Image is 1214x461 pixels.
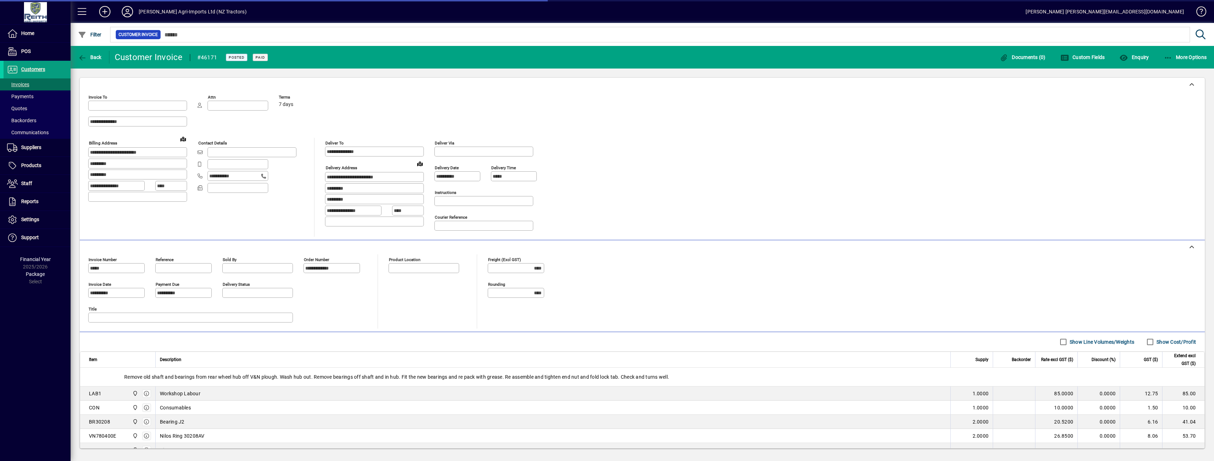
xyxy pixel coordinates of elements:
span: Customer Invoice [119,31,158,38]
span: Ashburton [131,418,139,426]
td: 1.50 [1120,401,1162,415]
td: 12.75 [1120,386,1162,401]
a: Suppliers [4,139,71,156]
span: Supply [975,356,988,364]
mat-label: Product location [389,257,420,262]
mat-label: Deliver via [435,141,454,146]
a: Payments [4,90,71,102]
span: Backorders [7,118,36,123]
td: 85.00 [1162,386,1204,401]
div: BR30208 [89,418,110,425]
button: Documents (0) [998,51,1047,64]
span: Backorder [1012,356,1031,364]
span: 2.0000 [973,432,989,439]
a: Communications [4,126,71,138]
mat-label: Freight (excl GST) [488,257,521,262]
td: 0.0000 [1077,401,1120,415]
div: [PERSON_NAME] Agri-Imports Ltd (NZ Tractors) [139,6,247,17]
mat-label: Rounding [488,282,505,287]
span: 1.0000 [973,404,989,411]
span: Posted [229,55,245,60]
span: Communications [7,130,49,135]
span: Ashburton [131,404,139,412]
span: Back [78,54,102,60]
span: Extend excl GST ($) [1167,352,1196,367]
div: 24.6800 [1040,447,1073,454]
mat-label: Title [89,307,97,312]
span: Disc 80.5 x 30 x 4 [160,447,199,454]
div: Remove old shaft and bearings from rear wheel hub off V&N plough. Wash hub out. Remove bearings o... [80,368,1204,386]
span: Item [89,356,97,364]
span: Settings [21,217,39,222]
span: Paid [256,55,265,60]
td: 53.70 [1162,429,1204,443]
span: Discount (%) [1092,356,1116,364]
app-page-header-button: Back [71,51,109,64]
mat-label: Invoice date [89,282,111,287]
mat-label: Delivery time [491,165,516,170]
span: Ashburton [131,446,139,454]
a: Quotes [4,102,71,114]
mat-label: Payment due [156,282,179,287]
span: Bearing J2 [160,418,185,425]
span: Terms [279,95,321,100]
span: Filter [78,32,102,37]
div: VN780400E [89,432,116,439]
a: Backorders [4,114,71,126]
span: Rate excl GST ($) [1041,356,1073,364]
span: Documents (0) [1000,54,1046,60]
div: LAB1 [89,390,101,397]
td: 7.40 [1120,443,1162,457]
mat-label: Invoice To [89,95,107,100]
span: Enquiry [1119,54,1149,60]
button: Enquiry [1118,51,1150,64]
td: 0.0000 [1077,443,1120,457]
div: CON [89,404,100,411]
td: 8.06 [1120,429,1162,443]
td: 10.00 [1162,401,1204,415]
a: View on map [414,158,426,169]
mat-label: Invoice number [89,257,117,262]
span: Staff [21,181,32,186]
mat-label: Attn [208,95,216,100]
span: Customers [21,66,45,72]
td: 6.16 [1120,415,1162,429]
span: Invoices [7,82,29,87]
button: Filter [76,28,103,41]
a: Knowledge Base [1191,1,1205,24]
mat-label: Order number [304,257,329,262]
a: View on map [178,133,189,144]
span: Description [160,356,181,364]
span: 2.0000 [973,447,989,454]
td: 0.0000 [1077,386,1120,401]
span: POS [21,48,31,54]
div: 85.0000 [1040,390,1073,397]
span: Home [21,30,34,36]
span: Financial Year [20,256,51,262]
span: Ashburton [131,390,139,397]
span: Workshop Labour [160,390,200,397]
button: More Options [1162,51,1209,64]
span: 2.0000 [973,418,989,425]
a: Staff [4,175,71,193]
span: Ashburton [131,432,139,440]
span: Reports [21,199,38,204]
div: [PERSON_NAME] [PERSON_NAME][EMAIL_ADDRESS][DOMAIN_NAME] [1026,6,1184,17]
mat-label: Delivery date [435,165,459,170]
mat-label: Deliver To [325,141,344,146]
span: 1.0000 [973,390,989,397]
td: 41.04 [1162,415,1204,429]
span: Custom Fields [1060,54,1105,60]
span: More Options [1164,54,1207,60]
span: GST ($) [1144,356,1158,364]
mat-label: Reference [156,257,174,262]
label: Show Line Volumes/Weights [1068,338,1134,345]
mat-label: Courier Reference [435,215,467,220]
a: Settings [4,211,71,229]
button: Profile [116,5,139,18]
td: 0.0000 [1077,415,1120,429]
mat-label: Instructions [435,190,456,195]
div: 10.0000 [1040,404,1073,411]
span: Suppliers [21,144,41,150]
a: Support [4,229,71,247]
